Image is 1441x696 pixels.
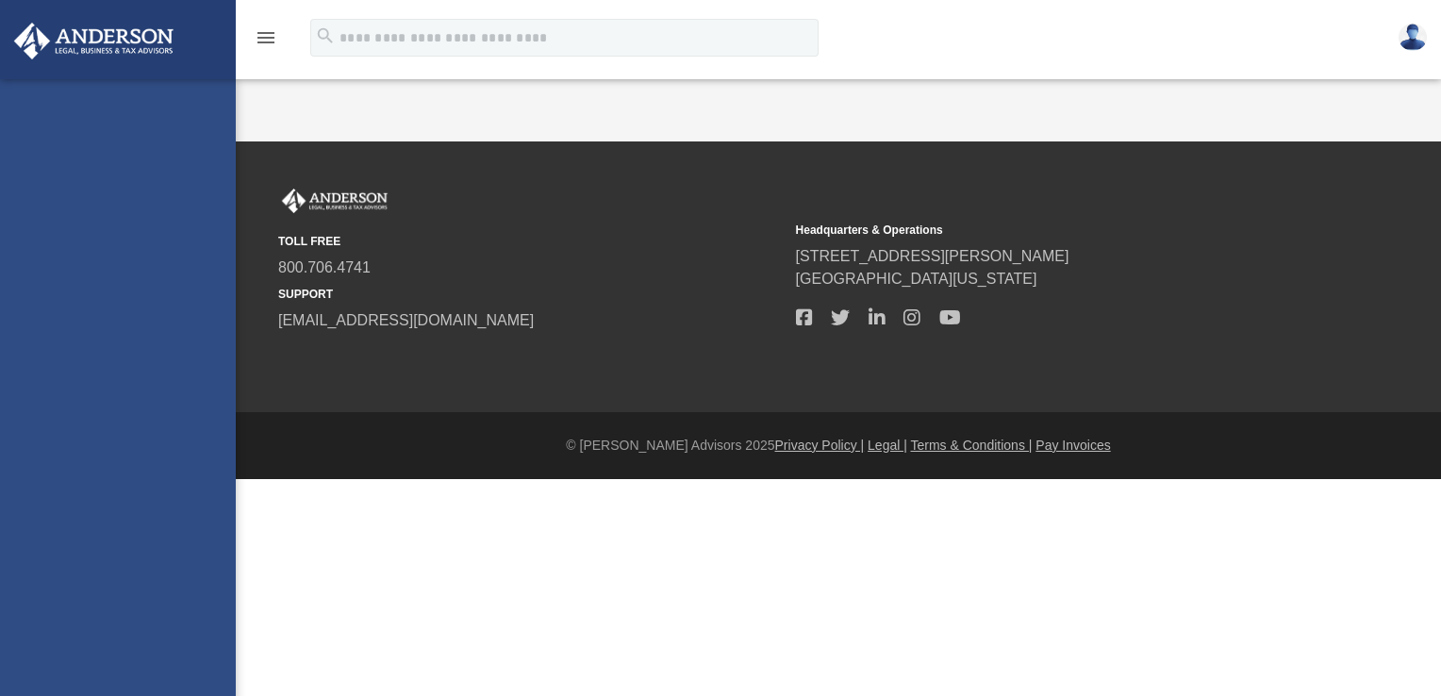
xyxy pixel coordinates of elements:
[278,259,371,275] a: 800.706.4741
[8,23,179,59] img: Anderson Advisors Platinum Portal
[278,233,783,250] small: TOLL FREE
[236,436,1441,456] div: © [PERSON_NAME] Advisors 2025
[315,25,336,46] i: search
[775,438,865,453] a: Privacy Policy |
[911,438,1033,453] a: Terms & Conditions |
[255,26,277,49] i: menu
[868,438,907,453] a: Legal |
[278,312,534,328] a: [EMAIL_ADDRESS][DOMAIN_NAME]
[1399,24,1427,51] img: User Pic
[278,189,391,213] img: Anderson Advisors Platinum Portal
[1035,438,1110,453] a: Pay Invoices
[796,222,1300,239] small: Headquarters & Operations
[796,271,1037,287] a: [GEOGRAPHIC_DATA][US_STATE]
[278,286,783,303] small: SUPPORT
[255,36,277,49] a: menu
[796,248,1069,264] a: [STREET_ADDRESS][PERSON_NAME]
